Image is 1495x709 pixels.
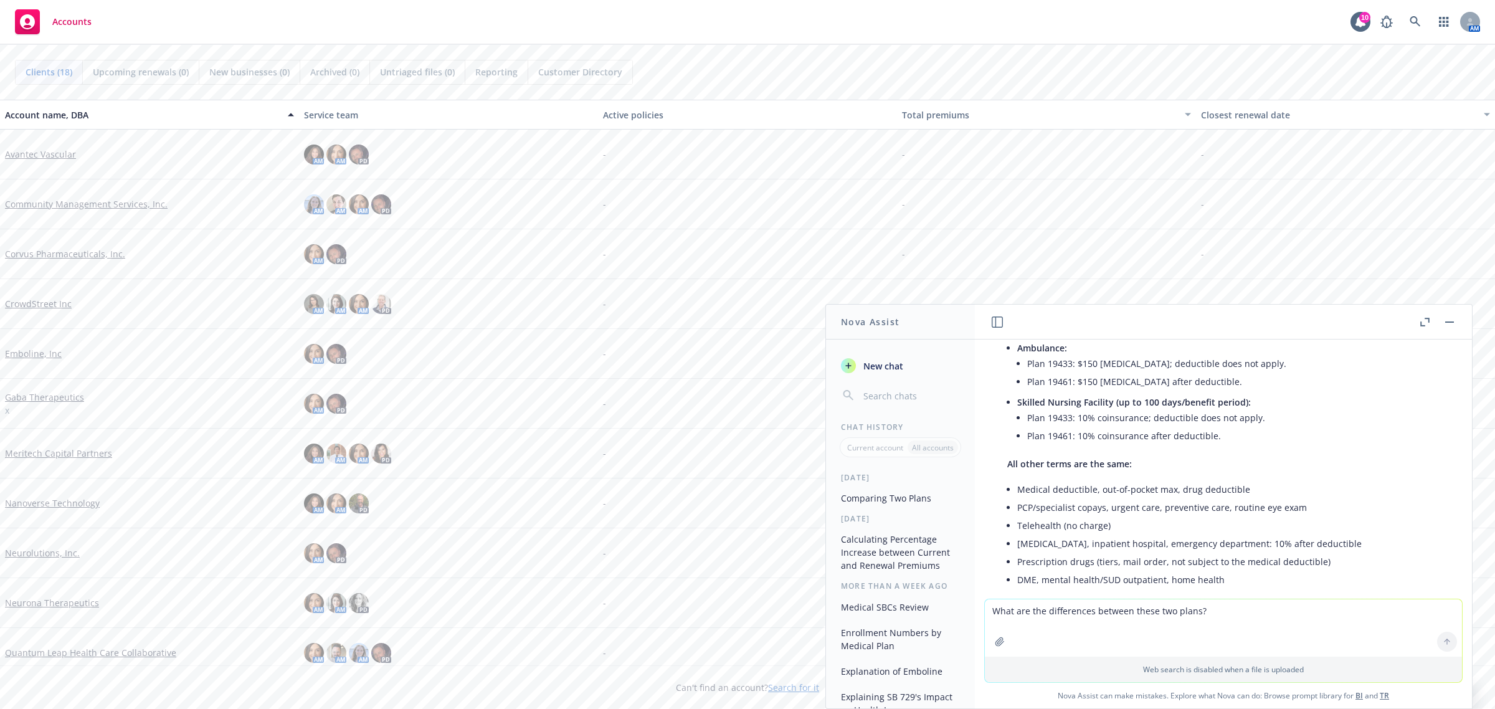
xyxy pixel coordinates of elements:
a: Switch app [1431,9,1456,34]
span: - [603,447,606,460]
li: Prescription drugs (tiers, mail order, not subject to the medical deductible) [1017,553,1440,571]
a: Neurona Therapeutics [5,596,99,609]
a: Quantum Leap Health Care Collaborative [5,646,176,659]
span: - [603,646,606,659]
p: Current account [847,442,903,453]
p: Web search is disabled when a file is uploaded [992,664,1455,675]
div: Chat History [826,422,975,432]
img: photo [349,444,369,464]
span: Customer Directory [538,65,622,79]
span: Reporting [475,65,518,79]
span: - [603,497,606,510]
span: - [1201,297,1204,310]
a: Nanoverse Technology [5,497,100,510]
span: - [603,297,606,310]
li: Medical deductible, out-of-pocket max, drug deductible [1017,480,1440,498]
button: Service team [299,100,598,130]
li: PCP/specialist copays, urgent care, preventive care, routine eye exam [1017,498,1440,516]
button: Calculating Percentage Increase between Current and Renewal Premiums [836,529,965,576]
img: photo [371,294,391,314]
li: DME, mental health/SUD outpatient, home health [1017,571,1440,589]
img: photo [326,444,346,464]
span: New chat [861,359,903,373]
span: Can't find an account? [676,681,819,694]
div: 10 [1359,12,1370,23]
span: Clients (18) [26,65,72,79]
input: Search chats [861,387,960,404]
a: Search for it [768,682,819,693]
a: Community Management Services, Inc. [5,197,168,211]
span: - [603,247,606,260]
span: - [902,148,905,161]
span: Untriaged files (0) [380,65,455,79]
button: Medical SBCs Review [836,597,965,617]
img: photo [349,194,369,214]
div: [DATE] [826,472,975,483]
a: Gaba Therapeutics [5,391,84,404]
span: - [1201,148,1204,161]
a: Report a Bug [1374,9,1399,34]
span: - [1201,247,1204,260]
li: [MEDICAL_DATA], inpatient hospital, emergency department: 10% after deductible [1017,535,1440,553]
img: photo [304,294,324,314]
img: photo [349,493,369,513]
li: Plan 19461: 10% coinsurance after deductible. [1027,427,1440,445]
h1: Nova Assist [841,315,899,328]
span: Ambulance: [1017,342,1067,354]
img: photo [371,444,391,464]
div: Account name, DBA [5,108,280,121]
img: photo [304,543,324,563]
img: photo [326,145,346,164]
span: New businesses (0) [209,65,290,79]
img: photo [326,643,346,663]
span: x [5,404,9,417]
div: [DATE] [826,513,975,524]
a: Neurolutions, Inc. [5,546,80,559]
span: All other terms are the same: [1007,458,1132,470]
img: photo [349,145,369,164]
span: Archived (0) [310,65,359,79]
a: Avantec Vascular [5,148,76,161]
button: Total premiums [897,100,1196,130]
img: photo [326,543,346,563]
a: CrowdStreet Inc [5,297,72,310]
img: photo [349,593,369,613]
img: photo [304,244,324,264]
img: photo [371,643,391,663]
div: Service team [304,108,593,121]
a: TR [1380,690,1389,701]
img: photo [326,593,346,613]
button: Explanation of Emboline [836,661,965,682]
a: Corvus Pharmaceuticals, Inc. [5,247,125,260]
div: Closest renewal date [1201,108,1476,121]
li: Telehealth (no charge) [1017,516,1440,535]
span: Nova Assist can make mistakes. Explore what Nova can do: Browse prompt library for and [980,683,1467,708]
div: Active policies [603,108,892,121]
span: - [902,247,905,260]
span: - [603,347,606,360]
span: - [603,596,606,609]
a: Emboline, Inc [5,347,62,360]
li: Plan 19433: $150 [MEDICAL_DATA]; deductible does not apply. [1027,354,1440,373]
img: photo [326,493,346,513]
img: photo [304,394,324,414]
img: photo [326,244,346,264]
span: Accounts [52,17,92,27]
img: photo [304,344,324,364]
img: photo [304,593,324,613]
a: Meritech Capital Partners [5,447,112,460]
li: Plan 19461: $150 [MEDICAL_DATA] after deductible. [1027,373,1440,391]
span: Upcoming renewals (0) [93,65,189,79]
img: photo [371,194,391,214]
span: - [603,197,606,211]
img: photo [304,493,324,513]
button: Active policies [598,100,897,130]
span: - [902,297,905,310]
li: Plan 19433: 10% coinsurance; deductible does not apply. [1027,409,1440,427]
span: - [1201,197,1204,211]
span: - [902,197,905,211]
img: photo [304,194,324,214]
p: All accounts [912,442,954,453]
span: - [603,397,606,410]
button: Enrollment Numbers by Medical Plan [836,622,965,656]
